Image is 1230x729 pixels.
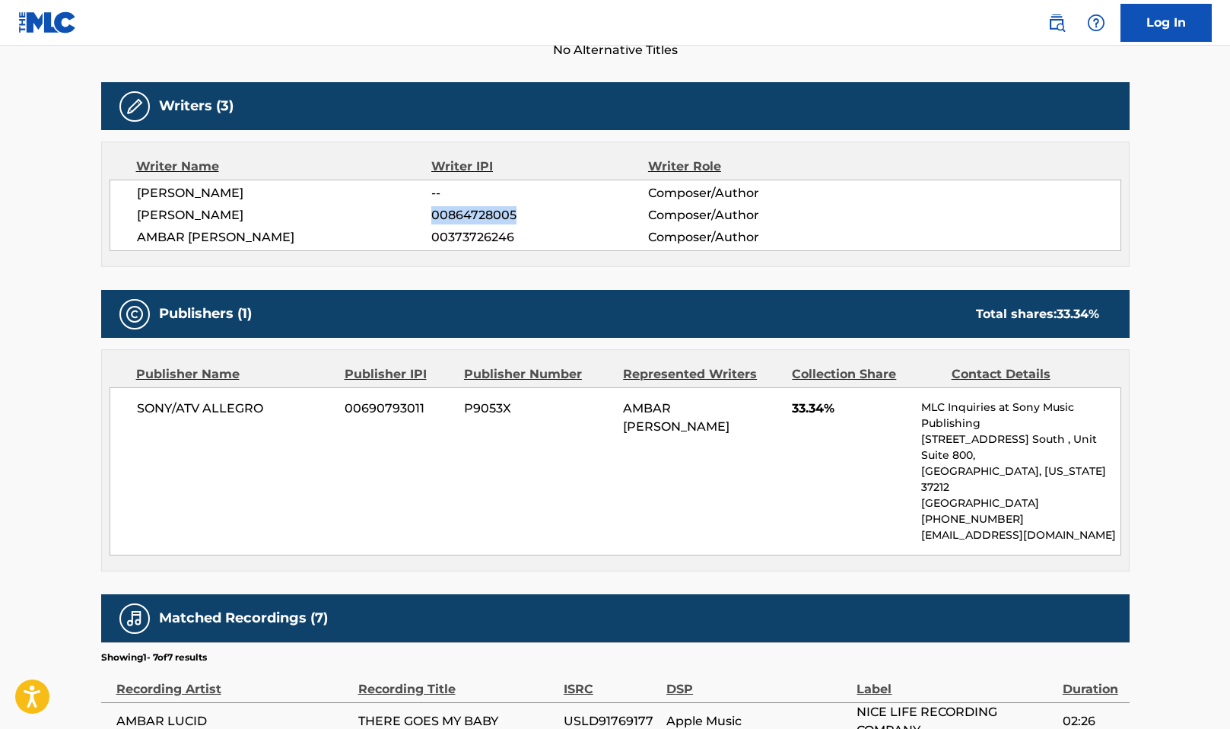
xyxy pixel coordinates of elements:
img: MLC Logo [18,11,77,33]
div: Total shares: [976,305,1099,323]
p: [GEOGRAPHIC_DATA] [921,495,1120,511]
span: Composer/Author [648,206,845,224]
span: P9053X [464,400,612,418]
h5: Matched Recordings (7) [159,610,328,627]
a: Log In [1120,4,1212,42]
div: Writer IPI [431,158,648,176]
div: Publisher IPI [345,365,453,384]
img: search [1047,14,1066,32]
span: [PERSON_NAME] [137,206,432,224]
span: 00373726246 [431,228,647,247]
p: MLC Inquiries at Sony Music Publishing [921,400,1120,431]
span: [PERSON_NAME] [137,184,432,202]
div: DSP [666,664,849,699]
div: Duration [1063,664,1122,699]
div: ISRC [564,664,659,699]
span: SONY/ATV ALLEGRO [137,400,334,418]
div: Recording Title [358,664,556,699]
span: No Alternative Titles [101,41,1130,59]
span: 33.34 % [1057,307,1099,321]
div: Label [857,664,1054,699]
p: [EMAIL_ADDRESS][DOMAIN_NAME] [921,527,1120,543]
a: Public Search [1041,8,1072,38]
span: AMBAR [PERSON_NAME] [623,401,729,434]
h5: Writers (3) [159,97,234,115]
img: Publishers [126,305,144,323]
p: [GEOGRAPHIC_DATA], [US_STATE] 37212 [921,463,1120,495]
h5: Publishers (1) [159,305,252,323]
span: AMBAR [PERSON_NAME] [137,228,432,247]
img: Matched Recordings [126,610,144,628]
span: Composer/Author [648,228,845,247]
span: Composer/Author [648,184,845,202]
span: 33.34% [792,400,910,418]
span: -- [431,184,647,202]
div: Collection Share [792,365,939,384]
p: [STREET_ADDRESS] South , Unit Suite 800, [921,431,1120,463]
p: Showing 1 - 7 of 7 results [101,651,207,664]
div: Writer Name [136,158,432,176]
span: 00690793011 [345,400,453,418]
div: Contact Details [952,365,1099,384]
img: Writers [126,97,144,116]
img: help [1087,14,1105,32]
div: Recording Artist [116,664,351,699]
p: [PHONE_NUMBER] [921,511,1120,527]
div: Help [1081,8,1111,38]
div: Publisher Number [464,365,612,384]
div: Writer Role [648,158,845,176]
span: 00864728005 [431,206,647,224]
div: Publisher Name [136,365,333,384]
div: Represented Writers [623,365,780,384]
